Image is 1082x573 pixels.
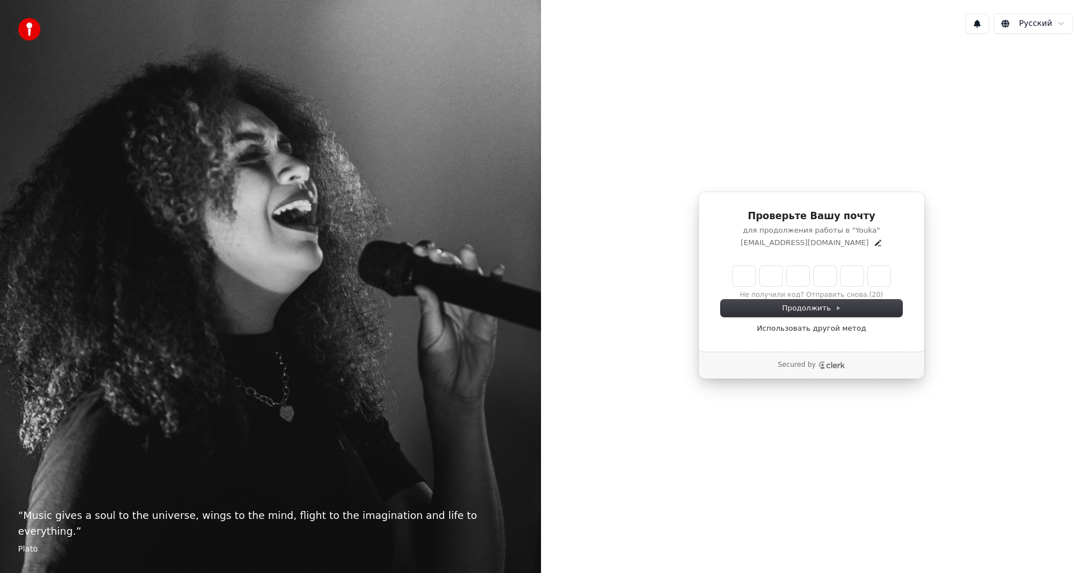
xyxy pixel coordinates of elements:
img: youka [18,18,41,41]
p: “ Music gives a soul to the universe, wings to the mind, flight to the imagination and life to ev... [18,508,523,539]
footer: Plato [18,544,523,555]
input: Enter verification code [733,266,890,286]
p: для продолжения работы в "Youka" [721,225,902,236]
p: [EMAIL_ADDRESS][DOMAIN_NAME] [740,238,868,248]
button: Edit [873,238,883,247]
span: Продолжить [782,303,841,313]
a: Использовать другой метод [757,323,866,334]
button: Продолжить [721,300,902,317]
h1: Проверьте Вашу почту [721,210,902,223]
a: Clerk logo [818,361,845,369]
p: Secured by [778,361,815,370]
